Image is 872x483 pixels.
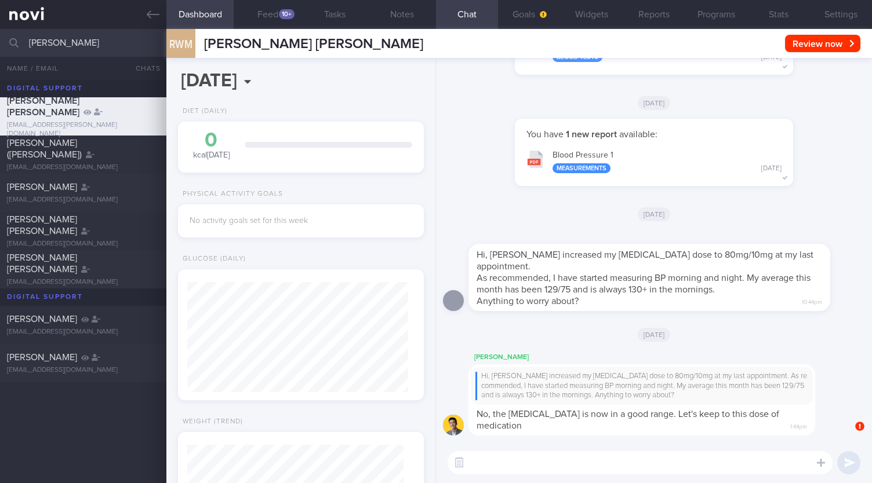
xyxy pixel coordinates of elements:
[785,35,860,52] button: Review now
[761,164,782,173] div: [DATE]
[7,314,77,324] span: [PERSON_NAME]
[178,418,243,426] div: Weight (Trend)
[163,22,198,67] div: RWM
[521,143,787,180] button: Blood Pressure 1 Measurements [DATE]
[178,190,283,199] div: Physical Activity Goals
[7,196,159,204] div: [EMAIL_ADDRESS][DOMAIN_NAME]
[477,297,579,306] span: Anything to worry about?
[802,295,822,306] span: 10:44pm
[553,163,611,173] div: Measurements
[468,350,850,364] div: [PERSON_NAME]
[7,138,82,159] span: [PERSON_NAME] ([PERSON_NAME])
[7,353,77,362] span: [PERSON_NAME]
[638,207,671,221] span: [DATE]
[477,250,813,271] span: Hi, [PERSON_NAME] increased my [MEDICAL_DATA] dose to 80mg/10mg at my last appointment.
[564,130,619,139] strong: 1 new report
[790,420,807,431] span: 1:44pm
[526,129,782,140] p: You have available:
[7,240,159,248] div: [EMAIL_ADDRESS][DOMAIN_NAME]
[7,121,159,138] div: [EMAIL_ADDRESS][PERSON_NAME][DOMAIN_NAME]
[477,409,779,430] span: No, the [MEDICAL_DATA] is now in a good range. Let's keep to this dose of medication
[178,107,227,116] div: Diet (Daily)
[190,130,233,161] div: kcal [DATE]
[553,151,782,174] div: Blood Pressure 1
[7,328,159,336] div: [EMAIL_ADDRESS][DOMAIN_NAME]
[7,215,77,236] span: [PERSON_NAME] [PERSON_NAME]
[7,366,159,375] div: [EMAIL_ADDRESS][DOMAIN_NAME]
[190,130,233,151] div: 0
[638,328,671,342] span: [DATE]
[477,273,811,294] span: As recommended, I have started measuring BP morning and night. My average this month has been 129...
[279,9,295,19] div: 10+
[7,278,159,287] div: [EMAIL_ADDRESS][DOMAIN_NAME]
[7,163,159,172] div: [EMAIL_ADDRESS][DOMAIN_NAME]
[7,96,79,117] span: [PERSON_NAME] [PERSON_NAME]
[475,372,808,400] div: Hi, [PERSON_NAME] increased my [MEDICAL_DATA] dose to 80mg/10mg at my last appointment. As recomm...
[178,255,246,264] div: Glucose (Daily)
[7,182,77,192] span: [PERSON_NAME]
[638,96,671,110] span: [DATE]
[204,37,423,51] span: [PERSON_NAME] [PERSON_NAME]
[120,57,166,80] button: Chats
[190,216,412,226] div: No activity goals set for this week
[7,253,77,274] span: [PERSON_NAME] [PERSON_NAME]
